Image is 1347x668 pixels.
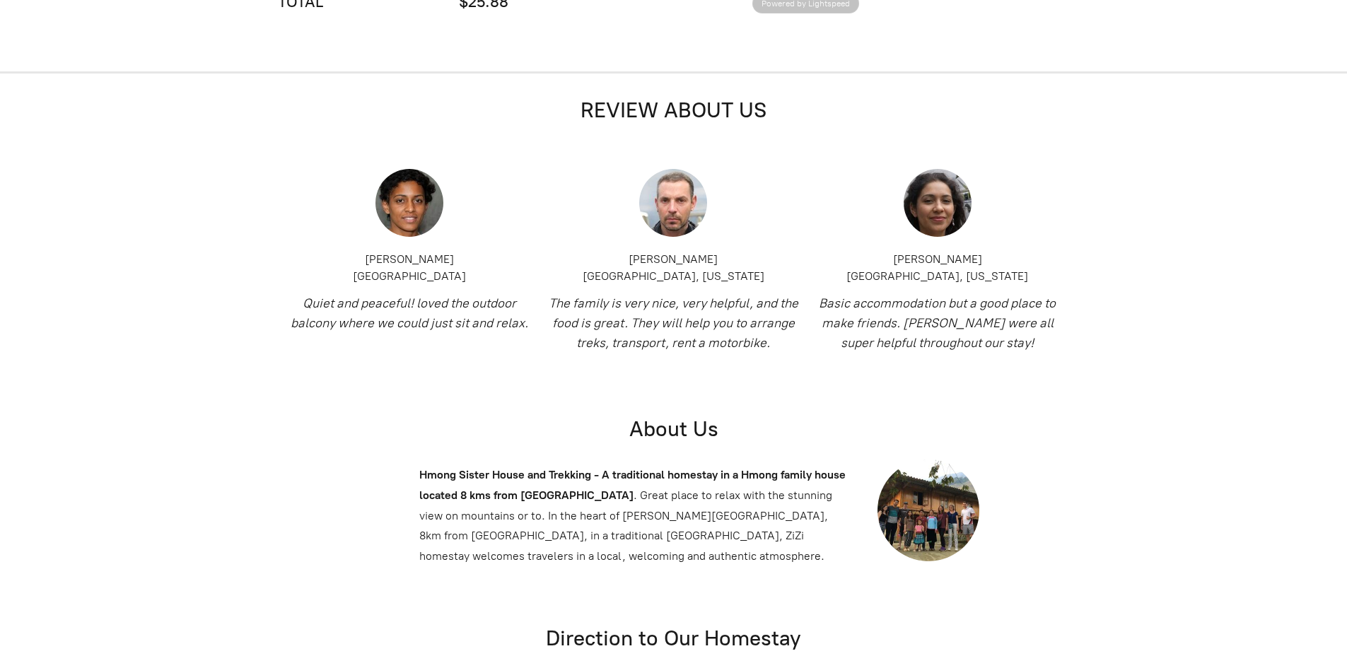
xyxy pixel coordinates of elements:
[284,293,536,333] p: Quiet and peaceful! loved the outdoor balcony where we could just sit and relax.
[811,293,1063,353] p: Basic accommodation but a good place to make friends. [PERSON_NAME] were all super helpful throug...
[419,468,846,502] b: Hmong Sister House and Trekking - A traditional homestay in a Hmong family house located 8 kms fr...
[284,251,536,268] div: [PERSON_NAME]
[414,415,934,443] h2: About Us
[547,293,800,353] p: The family is very nice, very helpful, and the food is great. They will help you to arrange treks...
[811,251,1063,268] div: [PERSON_NAME]
[547,251,800,268] div: [PERSON_NAME]
[811,268,1063,285] div: [GEOGRAPHIC_DATA], [US_STATE]
[419,465,849,567] p: . Great place to relax with the stunning view on mountains or to. In the heart of [PERSON_NAME][G...
[284,268,536,285] div: [GEOGRAPHIC_DATA]
[547,268,800,285] div: [GEOGRAPHIC_DATA], [US_STATE]
[278,624,1070,652] h2: Direction to Our Homestay
[414,96,934,124] h2: REVIEW ABOUT US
